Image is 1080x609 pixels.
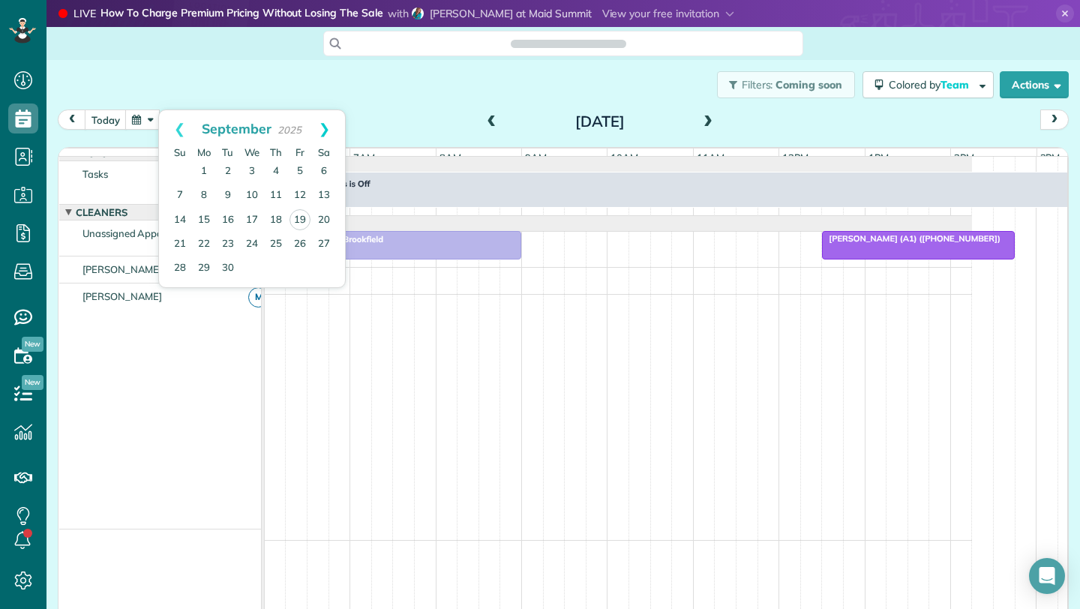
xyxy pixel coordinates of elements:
span: Monday [197,146,211,158]
span: Sunday [174,146,186,158]
span: Thursday [270,146,282,158]
a: 18 [264,208,288,232]
span: [PERSON_NAME] (A1) ([PHONE_NUMBER]) [821,233,1001,244]
span: New [22,337,43,352]
a: 26 [288,232,312,256]
a: 21 [168,232,192,256]
span: Team [940,78,971,91]
span: 1pm [865,151,892,163]
a: 20 [312,208,336,232]
span: M [248,287,268,307]
a: 7 [168,184,192,208]
a: 9 [216,184,240,208]
button: next [1040,109,1069,130]
span: Search ZenMaid… [526,36,610,51]
a: 14 [168,208,192,232]
a: 2 [216,160,240,184]
span: Filters: [742,78,773,91]
a: 23 [216,232,240,256]
span: 7am [350,151,378,163]
span: Wednesday [244,146,259,158]
a: 16 [216,208,240,232]
a: 11 [264,184,288,208]
a: 15 [192,208,216,232]
span: 11am [694,151,727,163]
a: 19 [289,209,310,230]
button: prev [58,109,86,130]
span: 12pm [779,151,811,163]
a: 12 [288,184,312,208]
span: with [388,7,409,20]
a: 1 [192,160,216,184]
a: 17 [240,208,264,232]
a: 10 [240,184,264,208]
span: Friday [295,146,304,158]
span: Tasks [79,168,111,180]
button: today [85,109,127,130]
span: Cleaners [73,206,130,218]
a: 3 [240,160,264,184]
img: debbie-sardone-2fdb8baf8bf9b966c4afe4022d95edca04a15f6fa89c0b1664110d9635919661.jpg [412,7,424,19]
a: 30 [216,256,240,280]
span: [PERSON_NAME] at Maid Summit [430,7,592,20]
a: 5 [288,160,312,184]
span: September [202,120,271,136]
span: Saturday [318,146,330,158]
a: 25 [264,232,288,256]
span: 3pm [1037,151,1063,163]
button: Actions [1000,71,1069,98]
span: 10am [607,151,641,163]
a: 28 [168,256,192,280]
a: 24 [240,232,264,256]
span: Coming soon [775,78,843,91]
span: New [22,375,43,390]
a: Next [304,110,345,148]
a: 4 [264,160,288,184]
div: Open Intercom Messenger [1029,558,1065,594]
span: [PERSON_NAME] [79,263,166,275]
span: 8am [436,151,464,163]
span: Colored by [889,78,974,91]
span: Unassigned Appointments [79,227,205,239]
button: Colored byTeam [862,71,994,98]
a: 6 [312,160,336,184]
a: 13 [312,184,336,208]
a: 27 [312,232,336,256]
a: 22 [192,232,216,256]
span: [PERSON_NAME] [79,290,166,302]
span: 9am [522,151,550,163]
a: 29 [192,256,216,280]
span: 2025 [277,124,301,136]
span: 2pm [951,151,977,163]
a: 8 [192,184,216,208]
span: Tuesday [222,146,233,158]
a: Prev [159,110,200,148]
h2: [DATE] [506,113,694,130]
